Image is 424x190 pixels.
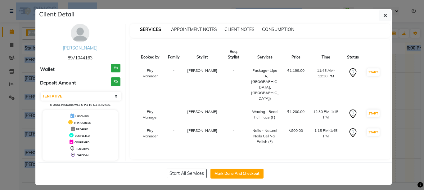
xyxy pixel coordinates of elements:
span: Deposit Amount [40,80,76,87]
td: Ftry Manager [136,64,164,105]
span: [PERSON_NAME] [187,109,217,114]
button: Mark Done And Checkout [210,169,264,179]
span: COMPLETED [75,134,90,137]
span: 8971044163 [68,55,92,61]
th: Booked by [136,45,164,64]
td: 11:45 AM-12:30 PM [308,64,343,105]
img: avatar [71,24,89,42]
th: Req. Stylist [221,45,246,64]
span: APPOINTMENT NOTES [171,27,217,32]
span: [PERSON_NAME] [187,68,217,73]
td: - [221,124,246,149]
button: START [367,68,380,76]
th: Status [343,45,363,64]
button: Start All Services [167,169,207,178]
td: - [164,64,183,105]
small: Change in status will apply to all services. [50,103,111,106]
a: [PERSON_NAME] [63,45,97,51]
td: Ftry Manager [136,105,164,124]
td: - [164,124,183,149]
td: - [164,105,183,124]
div: Nails - Natural Nails Gel Nail Polish (F) [250,128,280,145]
td: - [221,105,246,124]
td: - [221,64,246,105]
span: UPCOMING [75,115,89,118]
span: CONSUMPTION [262,27,294,32]
th: Price [283,45,308,64]
span: CHECK-IN [77,154,88,157]
button: START [367,110,380,117]
td: Ftry Manager [136,124,164,149]
span: [PERSON_NAME] [187,128,217,133]
td: 12:30 PM-1:15 PM [308,105,343,124]
th: Services [246,45,283,64]
div: Waxing - Bead Full Face (F) [250,109,280,120]
span: CLIENT NOTES [224,27,255,32]
h3: ₹0 [111,64,120,73]
span: Wallet [40,66,55,73]
span: CONFIRMED [74,141,89,144]
div: ₹800.00 [287,128,304,133]
th: Stylist [183,45,221,64]
h3: ₹0 [111,77,120,86]
div: ₹1,200.00 [287,109,304,114]
th: Family [164,45,183,64]
span: DROPPED [76,128,88,131]
h5: Client Detail [39,10,74,19]
span: TENTATIVE [76,147,89,150]
span: SERVICES [138,24,164,35]
button: START [367,128,380,136]
td: 1:15 PM-1:45 PM [308,124,343,149]
span: IN PROGRESS [74,121,91,124]
th: Time [308,45,343,64]
div: Package- Lipo (FA,[GEOGRAPHIC_DATA],[GEOGRAPHIC_DATA]) [250,68,280,101]
div: ₹1,199.00 [287,68,304,73]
